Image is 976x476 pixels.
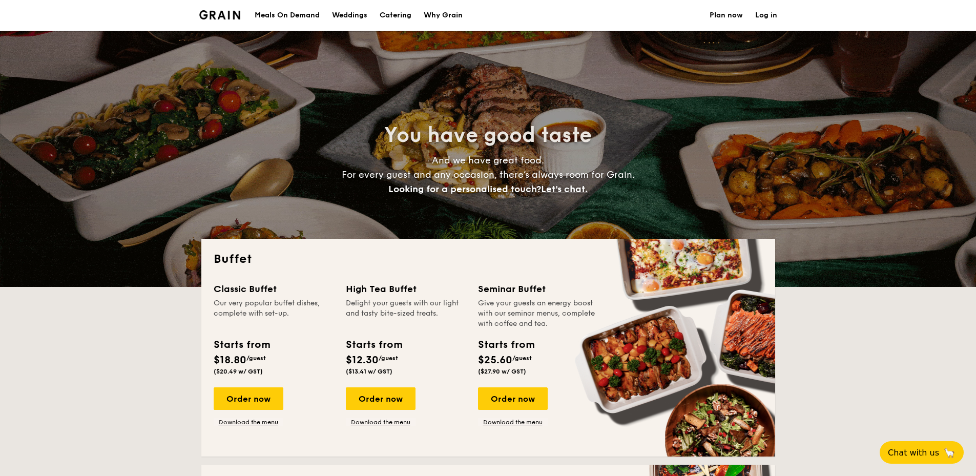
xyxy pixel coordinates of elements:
a: Download the menu [346,418,416,426]
div: Delight your guests with our light and tasty bite-sized treats. [346,298,466,329]
div: Order now [478,387,548,410]
span: Chat with us [888,448,939,458]
div: Order now [214,387,283,410]
div: Starts from [346,337,402,353]
span: ($20.49 w/ GST) [214,368,263,375]
img: Grain [199,10,241,19]
span: Let's chat. [541,183,588,195]
span: ($13.41 w/ GST) [346,368,392,375]
div: Seminar Buffet [478,282,598,296]
a: Logotype [199,10,241,19]
div: Starts from [478,337,534,353]
span: /guest [512,355,532,362]
div: Our very popular buffet dishes, complete with set-up. [214,298,334,329]
span: You have good taste [384,123,592,148]
span: $18.80 [214,354,246,366]
span: /guest [246,355,266,362]
a: Download the menu [478,418,548,426]
div: High Tea Buffet [346,282,466,296]
div: Classic Buffet [214,282,334,296]
span: Looking for a personalised touch? [388,183,541,195]
span: $12.30 [346,354,379,366]
div: Give your guests an energy boost with our seminar menus, complete with coffee and tea. [478,298,598,329]
a: Download the menu [214,418,283,426]
div: Order now [346,387,416,410]
span: And we have great food. For every guest and any occasion, there’s always room for Grain. [342,155,635,195]
button: Chat with us🦙 [880,441,964,464]
span: ($27.90 w/ GST) [478,368,526,375]
span: /guest [379,355,398,362]
h2: Buffet [214,251,763,267]
span: $25.60 [478,354,512,366]
div: Starts from [214,337,269,353]
span: 🦙 [943,447,956,459]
